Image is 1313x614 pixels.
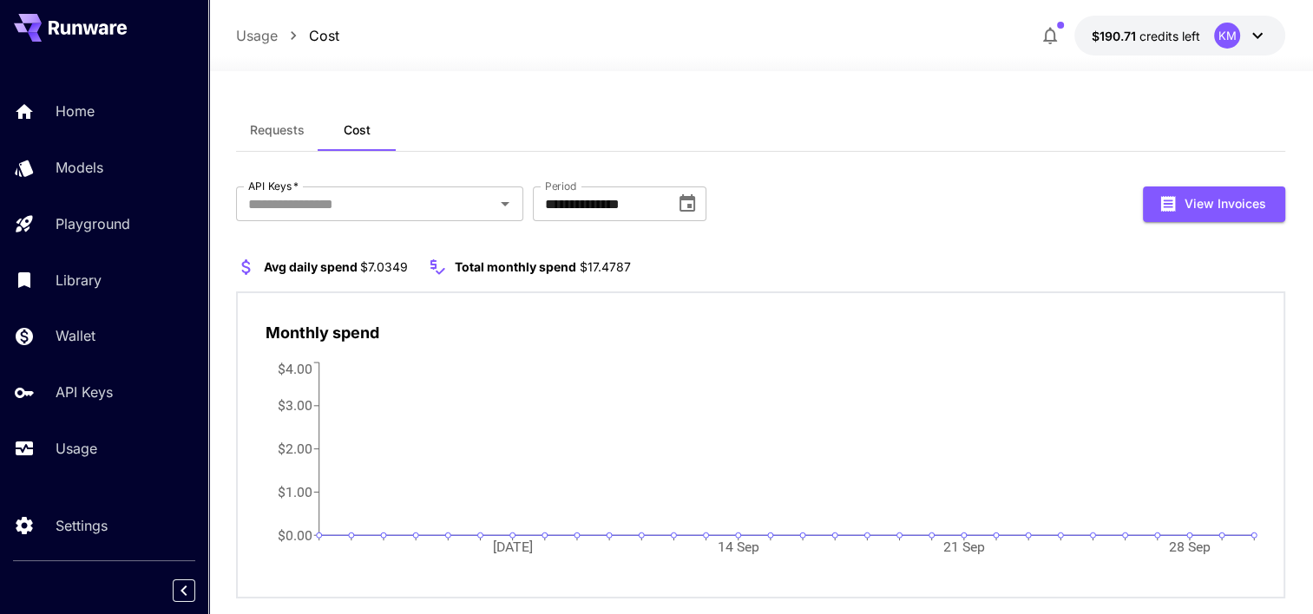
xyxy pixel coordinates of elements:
tspan: $1.00 [278,484,312,500]
span: $7.0349 [360,259,408,274]
span: $17.4787 [580,259,631,274]
tspan: 28 Sep [1169,539,1211,555]
p: Settings [56,515,108,536]
label: API Keys [248,179,299,193]
tspan: [DATE] [492,539,532,555]
p: Usage [56,438,97,459]
span: Total monthly spend [455,259,576,274]
a: Usage [236,25,278,46]
div: Collapse sidebar [186,575,208,606]
p: Playground [56,213,130,234]
p: API Keys [56,382,113,402]
button: Open [493,192,517,216]
span: Cost [344,122,371,138]
div: $190.71373 [1092,27,1200,45]
label: Period [545,179,577,193]
span: Requests [250,122,305,138]
span: $190.71 [1092,29,1139,43]
button: View Invoices [1143,186,1285,222]
a: View Invoices [1143,194,1285,211]
div: KM [1214,23,1240,49]
p: Home [56,101,95,121]
tspan: $4.00 [278,360,312,376]
tspan: $0.00 [278,526,312,543]
tspan: $2.00 [278,441,312,457]
tspan: $3.00 [278,397,312,414]
tspan: 14 Sep [718,539,759,555]
p: Library [56,270,102,291]
p: Models [56,157,103,178]
p: Monthly spend [266,321,379,344]
tspan: 21 Sep [943,539,985,555]
span: credits left [1139,29,1200,43]
a: Cost [309,25,339,46]
span: Avg daily spend [264,259,358,274]
button: $190.71373KM [1074,16,1285,56]
button: Collapse sidebar [173,579,195,602]
p: Wallet [56,325,95,346]
nav: breadcrumb [236,25,339,46]
button: Choose date, selected date is Sep 30, 2025 [670,186,705,221]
